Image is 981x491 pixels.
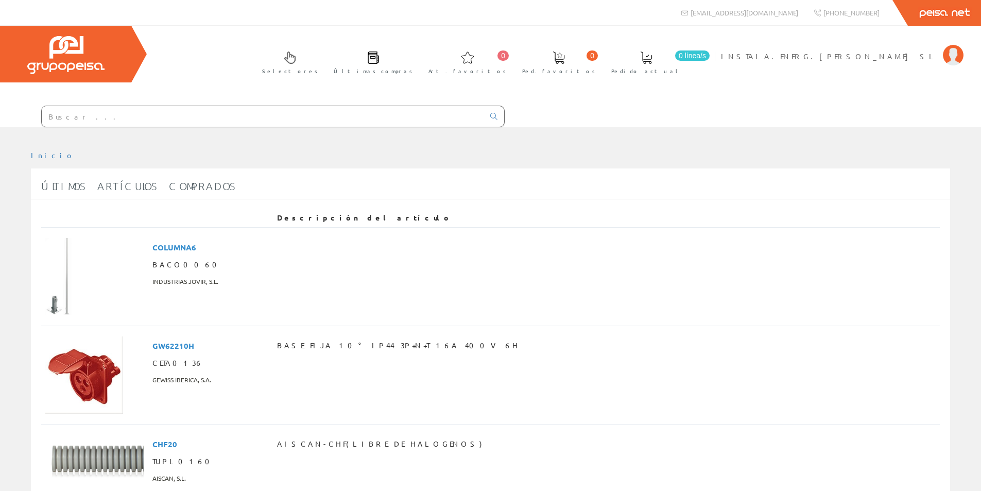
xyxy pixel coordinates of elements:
span: GEWISS IBERICA, S.A. [152,371,211,389]
span: Últimos artículos comprados [41,180,237,192]
span: TUPL0160 [152,452,216,470]
span: BASE FIJA 10° IP44 3P+N+T 16A 400V 6H [277,336,520,354]
span: INDUSTRIAS JOVIR, S.L. [152,273,218,291]
th: Descripción del artículo [273,209,932,227]
span: Selectores [262,66,318,76]
img: Foto artículo (51.240875912409x150) [45,238,72,315]
span: CETA0136 [152,354,203,371]
span: Pedido actual [611,66,681,76]
span: AISCAN, S.L. [152,470,186,487]
span: BACO0060 [152,256,223,273]
span: AISCAN-CHF(LIBRE DE HALOGENOS) [277,435,482,452]
span: GW62210H [152,336,194,354]
span: 0 línea/s [675,50,710,61]
a: Últimas compras [323,43,418,80]
span: Ped. favoritos [522,66,595,76]
a: Inicio [31,150,75,160]
span: 0 [497,50,509,61]
span: CHF20 [152,435,177,452]
img: Foto artículo BASE FIJA 10° IP44 3P+N+T 16A 400V 6H (150x150) [45,336,123,414]
span: Últimas compras [334,66,412,76]
a: INSTALA.ENERG.[PERSON_NAME] SL [721,43,963,53]
span: [PHONE_NUMBER] [823,8,880,17]
span: INSTALA.ENERG.[PERSON_NAME] SL [721,51,938,61]
span: COLUMNA6 [152,238,196,256]
img: Foto artículo AISCAN-CHF(LIBRE DE HALOGENOS) (192x96.857142857143) [45,435,144,485]
span: [EMAIL_ADDRESS][DOMAIN_NAME] [691,8,798,17]
a: Selectores [252,43,323,80]
input: Buscar ... [42,106,484,127]
img: Grupo Peisa [27,36,105,74]
span: Art. favoritos [428,66,506,76]
span: 0 [587,50,598,61]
